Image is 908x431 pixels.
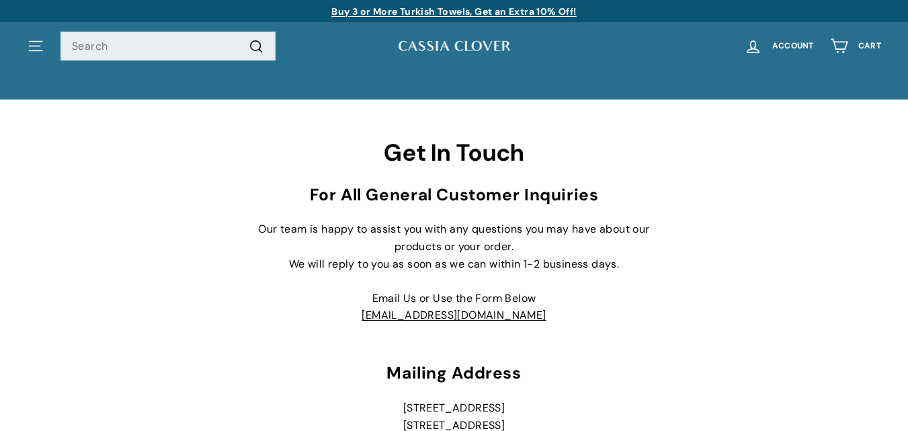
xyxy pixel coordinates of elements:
a: Cart [822,26,889,66]
a: Account [736,26,822,66]
h3: For All General Customer Inquiries [246,186,663,204]
span: Account [772,42,814,50]
h3: Mailing Address [246,364,663,383]
a: [EMAIL_ADDRESS][DOMAIN_NAME] [362,308,546,322]
p: Our team is happy to assist you with any questions you may have about our products or your order.... [246,221,663,324]
a: Buy 3 or More Turkish Towels, Get an Extra 10% Off! [331,5,576,17]
input: Search [60,32,276,61]
h2: Get In Touch [246,140,663,166]
span: Cart [858,42,881,50]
